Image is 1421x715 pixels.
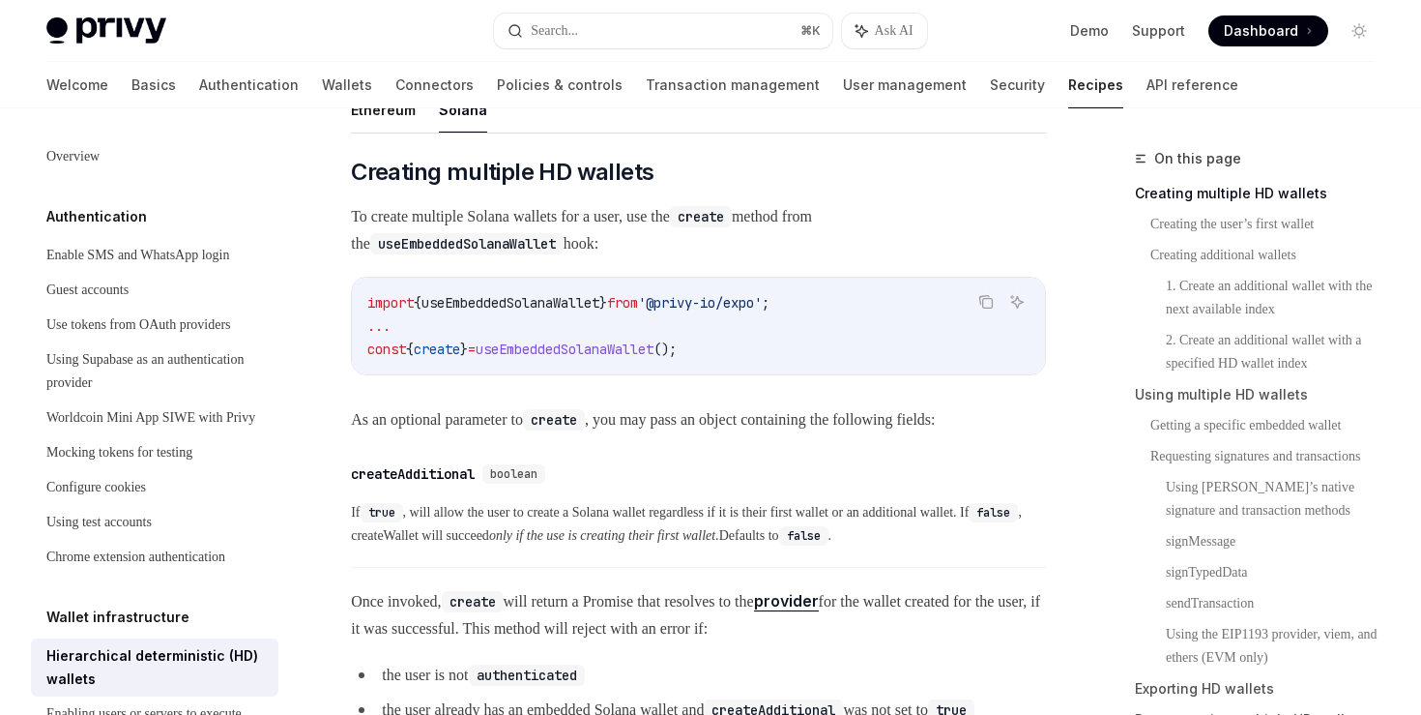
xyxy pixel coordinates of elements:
span: Creating multiple HD wallets [351,157,653,188]
a: Hierarchical deterministic (HD) wallets [31,639,278,697]
code: false [969,503,1018,522]
span: Dashboard [1224,21,1298,41]
li: the user is not [351,662,1046,689]
div: createAdditional [351,464,475,484]
a: provider [754,591,819,611]
a: Using the EIP1193 provider, viem, and ethers (EVM only) [1166,619,1390,673]
a: Creating multiple HD wallets [1135,178,1390,209]
a: Getting a specific embedded wallet [1150,410,1390,441]
a: Configure cookies [31,470,278,505]
code: create [670,206,732,227]
a: Chrome extension authentication [31,540,278,575]
span: import [367,294,414,312]
span: useEmbeddedSolanaWallet [421,294,599,312]
span: (); [653,341,677,358]
code: false [779,526,828,546]
a: Using [PERSON_NAME]’s native signature and transaction methods [1166,472,1390,526]
h5: Authentication [46,205,147,228]
span: { [414,294,421,312]
a: Welcome [46,62,108,108]
a: Using multiple HD wallets [1135,379,1390,410]
div: Hierarchical deterministic (HD) wallets [46,644,267,691]
div: Guest accounts [46,279,129,302]
a: Mocking tokens for testing [31,435,278,470]
em: only if the use is creating their first wallet. [489,528,719,543]
div: Overview [46,145,100,168]
div: Worldcoin Mini App SIWE with Privy [46,406,255,430]
a: Creating additional wallets [1150,240,1390,271]
span: To create multiple Solana wallets for a user, use the method from the hook: [351,203,1046,257]
button: Ask AI [842,14,927,48]
div: Configure cookies [46,476,146,499]
div: Mocking tokens for testing [46,441,192,464]
img: light logo [46,17,166,45]
code: useEmbeddedSolanaWallet [370,233,564,254]
span: } [460,341,468,358]
span: create [414,341,460,358]
span: const [367,341,406,358]
span: Once invoked, will return a Promise that resolves to the for the wallet created for the user, if ... [351,587,1046,642]
code: create [442,591,504,612]
code: true [361,503,403,522]
span: from [607,294,638,312]
a: Overview [31,139,278,174]
span: ⌘ K [800,23,821,39]
a: Demo [1070,21,1109,41]
span: boolean [490,466,537,482]
a: Using Supabase as an authentication provider [31,343,278,401]
span: If , will allow the user to create a Solana wallet regardless if it is their first wallet or an a... [351,501,1046,548]
a: Creating the user’s first wallet [1150,209,1390,240]
a: Exporting HD wallets [1135,673,1390,704]
a: Guest accounts [31,273,278,308]
a: Policies & controls [497,62,623,108]
a: Enable SMS and WhatsApp login [31,238,278,273]
button: Ask AI [1004,289,1029,314]
span: ... [367,317,391,335]
div: Use tokens from OAuth providers [46,313,231,337]
a: 2. Create an additional wallet with a specified HD wallet index [1166,325,1390,379]
span: Ask AI [875,21,913,41]
button: Solana [439,87,487,133]
a: Basics [131,62,176,108]
div: Enable SMS and WhatsApp login [46,244,230,267]
div: Search... [531,19,578,43]
a: Security [990,62,1045,108]
span: '@privy-io/expo' [638,294,762,312]
button: Search...⌘K [494,14,831,48]
span: As an optional parameter to , you may pass an object containing the following fields: [351,406,1046,433]
a: Use tokens from OAuth providers [31,308,278,343]
a: signMessage [1166,526,1390,557]
a: Transaction management [646,62,820,108]
span: On this page [1154,147,1241,170]
a: Authentication [199,62,299,108]
span: useEmbeddedSolanaWallet [476,341,653,358]
span: } [599,294,607,312]
div: Using Supabase as an authentication provider [46,348,267,395]
a: Dashboard [1208,15,1328,46]
a: Support [1132,21,1185,41]
code: authenticated [469,665,585,686]
div: Using test accounts [46,511,152,534]
span: { [406,341,414,358]
a: Worldcoin Mini App SIWE with Privy [31,401,278,435]
span: = [468,341,476,358]
button: Copy the contents from the code block [973,289,999,314]
a: User management [843,62,967,108]
a: Requesting signatures and transactions [1150,441,1390,472]
code: create [523,409,585,431]
button: Ethereum [351,87,416,133]
a: Using test accounts [31,505,278,540]
a: 1. Create an additional wallet with the next available index [1166,271,1390,325]
a: sendTransaction [1166,588,1390,619]
a: Wallets [322,62,372,108]
a: signTypedData [1166,557,1390,588]
a: Connectors [395,62,474,108]
button: Toggle dark mode [1344,15,1375,46]
div: Chrome extension authentication [46,546,225,569]
a: Recipes [1068,62,1123,108]
a: API reference [1146,62,1238,108]
h5: Wallet infrastructure [46,606,189,629]
span: ; [762,294,769,312]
